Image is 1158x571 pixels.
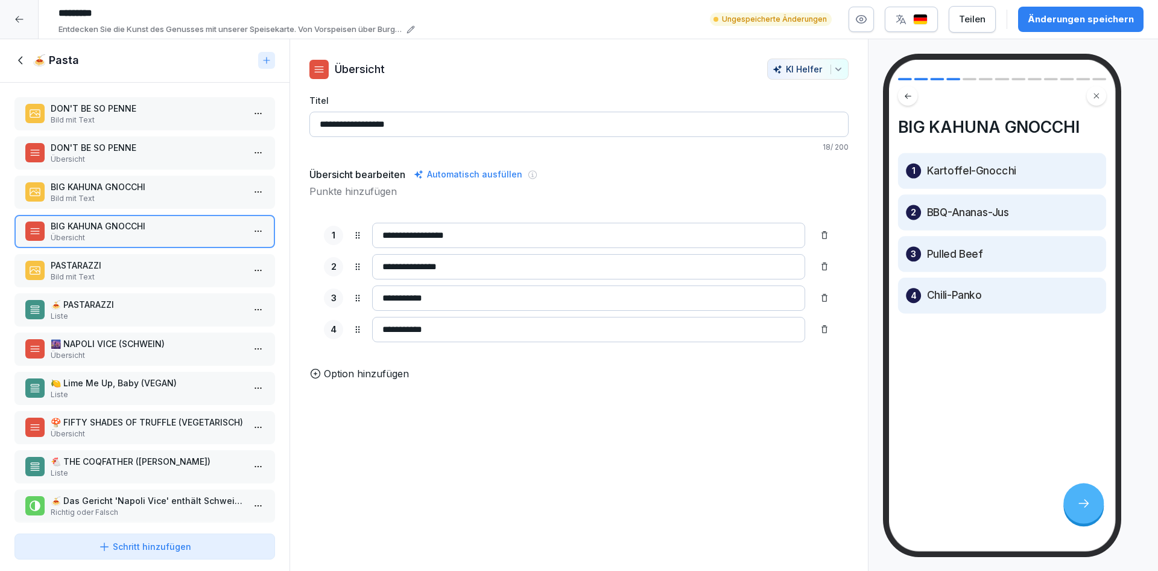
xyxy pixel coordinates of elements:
[51,416,244,429] p: 🍄 FIFTY SHADES OF TRUFFLE (VEGETARISCH)
[51,220,244,232] p: BIG KAHUNA GNOCCHI
[1018,7,1144,32] button: Änderungen speichern
[309,184,849,199] p: Punkte hinzufügen
[911,206,916,220] p: 2
[51,377,244,389] p: 🍋 Lime Me Up, Baby (VEGAN)
[927,206,1010,220] p: BBQ-Ananas-Jus
[14,254,275,287] div: PASTARAZZIBild mit Text
[927,164,1016,178] p: Kartoffel-Gnocchi
[309,94,849,107] label: Titel
[949,6,996,33] button: Teilen
[913,14,928,25] img: de.svg
[51,350,244,361] p: Übersicht
[51,337,244,350] p: 🌆 NAPOLI VICE (SCHWEIN)
[927,289,982,302] p: Chili-Panko
[927,247,983,261] p: Pulled Beef
[332,229,335,243] p: 1
[911,247,916,261] p: 3
[14,411,275,444] div: 🍄 FIFTY SHADES OF TRUFFLE (VEGETARISCH)Übersicht
[51,115,244,126] p: Bild mit Text
[324,366,409,381] p: Option hinzufügen
[51,102,244,115] p: DON'T BE SO PENNE
[59,24,403,36] p: Entdecken Sie die Kunst des Genusses mit unserer Speisekarte. Von Vorspeisen über Burger, Pasta, ...
[767,59,849,80] button: KI Helfer
[1028,13,1134,26] div: Änderungen speichern
[51,311,244,322] p: Liste
[14,215,275,248] div: BIG KAHUNA GNOCCHIÜbersicht
[331,260,337,274] p: 2
[51,193,244,204] p: Bild mit Text
[51,389,244,400] p: Liste
[309,142,849,153] p: 18 / 200
[309,167,405,182] h5: Übersicht bearbeiten
[51,180,244,193] p: BIG KAHUNA GNOCCHI
[51,455,244,468] p: 🐔 THE COQFATHER ([PERSON_NAME])
[51,154,244,165] p: Übersicht
[14,136,275,170] div: DON'T BE SO PENNEÜbersicht
[722,14,827,25] p: Ungespeicherte Änderungen
[773,64,843,74] div: KI Helfer
[898,117,1106,137] h4: BIG KAHUNA GNOCCHI
[14,293,275,327] div: 🍝 PASTARAZZIListe
[14,333,275,366] div: 🌆 NAPOLI VICE (SCHWEIN)Übersicht
[335,61,385,77] p: Übersicht
[959,13,986,26] div: Teilen
[14,372,275,405] div: 🍋 Lime Me Up, Baby (VEGAN)Liste
[331,292,337,305] p: 3
[14,534,275,560] button: Schritt hinzufügen
[411,167,525,182] div: Automatisch ausfüllen
[51,494,244,507] p: 🍝 Das Gericht 'Napoli Vice' enthält Schweinefleisch.
[51,507,244,518] p: Richtig oder Falsch
[51,232,244,243] p: Übersicht
[911,289,917,302] p: 4
[33,53,79,68] h1: 🍝 Pasta
[51,141,244,154] p: DON'T BE SO PENNE
[14,490,275,523] div: 🍝 Das Gericht 'Napoli Vice' enthält Schweinefleisch.Richtig oder Falsch
[51,272,244,282] p: Bild mit Text
[51,259,244,272] p: PASTARAZZI
[14,97,275,130] div: DON'T BE SO PENNEBild mit Text
[14,176,275,209] div: BIG KAHUNA GNOCCHIBild mit Text
[98,540,191,553] div: Schritt hinzufügen
[912,164,916,178] p: 1
[51,429,244,439] p: Übersicht
[51,468,244,479] p: Liste
[331,323,337,337] p: 4
[51,298,244,311] p: 🍝 PASTARAZZI
[14,450,275,483] div: 🐔 THE COQFATHER ([PERSON_NAME])Liste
